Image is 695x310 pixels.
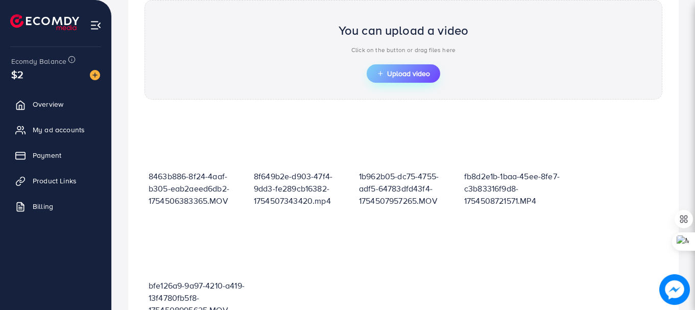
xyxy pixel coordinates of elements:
a: Overview [8,94,104,114]
span: Payment [33,150,61,160]
p: 8463b886-8f24-4aaf-b305-eab2aeed6db2-1754506383365.MOV [149,170,246,207]
h2: You can upload a video [339,23,469,38]
span: Upload video [377,70,430,77]
span: Ecomdy Balance [11,56,66,66]
span: Overview [33,99,63,109]
a: Billing [8,196,104,217]
img: menu [90,19,102,31]
img: image [90,70,100,80]
span: $2 [11,67,23,82]
p: 1b962b05-dc75-4755-adf5-64783dfd43f4-1754507957265.MOV [359,170,456,207]
p: fb8d2e1b-1baa-45ee-8fe7-c3b83316f9d8-1754508721571.MP4 [464,170,561,207]
p: 8f649b2e-d903-47f4-9dd3-fe289cb16382-1754507343420.mp4 [254,170,351,207]
img: logo [10,14,79,30]
span: Product Links [33,176,77,186]
a: Product Links [8,171,104,191]
p: Click on the button or drag files here [339,44,469,56]
span: My ad accounts [33,125,85,135]
img: image [660,275,690,305]
a: Payment [8,145,104,165]
a: My ad accounts [8,120,104,140]
span: Billing [33,201,53,211]
button: Upload video [367,64,440,83]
